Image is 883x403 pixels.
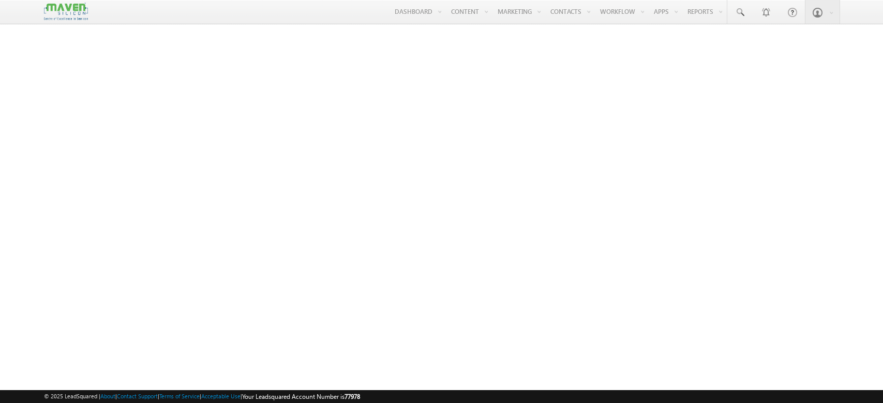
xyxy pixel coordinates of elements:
[100,393,115,399] a: About
[345,393,360,400] span: 77978
[44,392,360,401] span: © 2025 LeadSquared | | | | |
[117,393,158,399] a: Contact Support
[44,3,87,21] img: Custom Logo
[201,393,241,399] a: Acceptable Use
[242,393,360,400] span: Your Leadsquared Account Number is
[159,393,200,399] a: Terms of Service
